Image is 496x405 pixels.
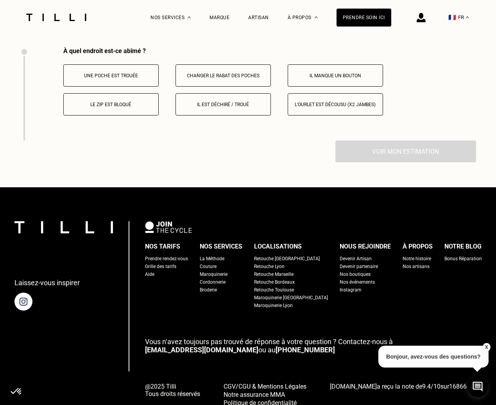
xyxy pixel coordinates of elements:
span: [DOMAIN_NAME] [330,383,377,390]
button: Il est déchiré / troué [175,93,271,115]
a: Broderie [200,286,217,294]
p: Il est déchiré / troué [180,102,267,107]
a: Maroquinerie Lyon [254,302,293,309]
a: Devenir Artisan [340,255,372,263]
img: page instagram de Tilli une retoucherie à domicile [14,293,32,311]
a: Bonus Réparation [444,255,482,263]
a: Instagram [340,286,362,294]
p: ou au [145,337,482,354]
span: / [422,383,440,390]
span: @2025 Tilli [145,383,200,390]
div: Localisations [254,241,302,252]
div: À quel endroit est-ce abîmé ? [63,47,476,55]
span: Vous n‘avez toujours pas trouvé de réponse à votre question ? Contactez-nous à [145,337,393,346]
img: Menu déroulant [188,16,191,18]
a: Prendre soin ici [337,9,391,27]
span: a reçu la note de sur avis. [330,383,480,390]
button: X [482,343,490,352]
div: À propos [403,241,433,252]
p: Le zip est bloqué [68,102,154,107]
a: Retouche Marseille [254,270,294,278]
span: Notre assurance MMA [224,391,285,398]
p: Bonjour, avez-vous des questions? [378,346,489,368]
a: CGV/CGU & Mentions Légales [224,382,306,390]
p: Changer le rabat des poches [180,73,267,78]
span: Tous droits réservés [145,390,200,398]
a: Couture [200,263,217,270]
p: L‘ourlet est décousu (x2 jambes) [292,102,379,107]
a: Notre histoire [403,255,431,263]
a: Retouche [GEOGRAPHIC_DATA] [254,255,320,263]
span: CGV/CGU & Mentions Légales [224,383,306,390]
button: L‘ourlet est décousu (x2 jambes) [288,93,383,115]
img: menu déroulant [466,16,469,18]
div: Nous rejoindre [340,241,391,252]
a: Retouche Bordeaux [254,278,295,286]
img: logo Join The Cycle [145,221,192,233]
p: Une poche est trouée [68,73,154,78]
div: Nos tarifs [145,241,180,252]
a: Maroquinerie [200,270,227,278]
div: Notre blog [444,241,482,252]
p: Il manque un bouton [292,73,379,78]
div: Nos services [200,241,242,252]
a: [PHONE_NUMBER] [276,346,335,354]
span: 🇫🇷 [448,14,456,21]
button: Une poche est trouée [63,64,159,87]
a: Prendre rendez-vous [145,255,188,263]
a: La Méthode [200,255,224,263]
button: Changer le rabat des poches [175,64,271,87]
a: Retouche Lyon [254,263,285,270]
a: [EMAIL_ADDRESS][DOMAIN_NAME] [145,346,258,354]
a: Notre assurance MMA [224,390,306,398]
a: Nos artisans [403,263,430,270]
span: 10 [433,383,440,390]
a: Nos événements [340,278,375,286]
a: Devenir partenaire [340,263,378,270]
img: Menu déroulant à propos [315,16,318,18]
img: logo Tilli [14,221,113,233]
img: icône connexion [417,13,426,22]
a: Maroquinerie [GEOGRAPHIC_DATA] [254,294,328,302]
a: Retouche Toulouse [254,286,294,294]
button: Il manque un bouton [288,64,383,87]
button: Le zip est bloqué [63,93,159,115]
a: Nos boutiques [340,270,371,278]
a: Artisan [248,15,269,20]
span: 16866 [449,383,467,390]
a: Cordonnerie [200,278,226,286]
a: Marque [210,15,229,20]
img: Logo du service de couturière Tilli [23,14,89,21]
a: Aide [145,270,154,278]
span: 9.4 [422,383,431,390]
a: Grille des tarifs [145,263,176,270]
p: Laissez-vous inspirer [14,279,80,287]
